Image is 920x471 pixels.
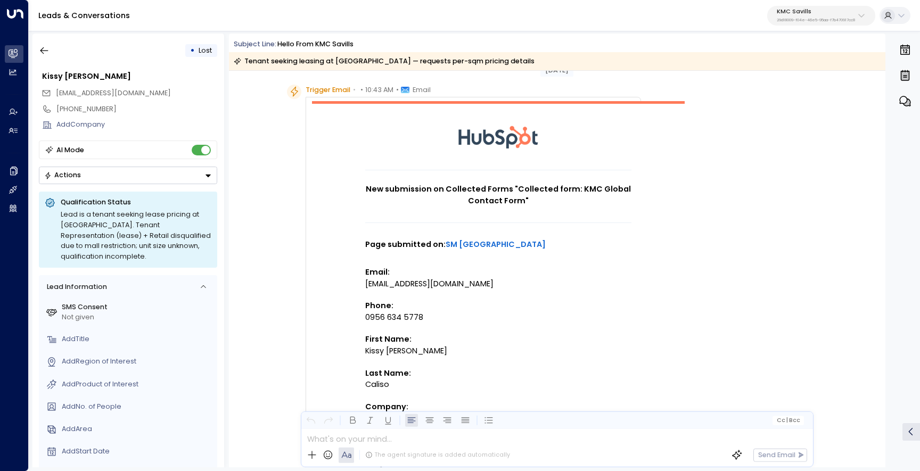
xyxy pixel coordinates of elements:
[365,451,510,459] div: The agent signature is added automatically
[365,267,390,277] strong: Email:
[458,104,538,170] img: HubSpot
[365,345,631,357] div: Kissy [PERSON_NAME]
[540,64,573,77] div: [DATE]
[365,300,393,311] strong: Phone:
[199,46,212,55] span: Lost
[360,85,363,95] span: •
[365,379,631,391] div: Caliso
[38,10,130,21] a: Leads & Conversations
[322,414,335,427] button: Redo
[62,334,213,344] div: AddTitle
[62,447,213,457] div: AddStart Date
[776,417,800,424] span: Cc Bcc
[365,278,631,290] div: [EMAIL_ADDRESS][DOMAIN_NAME]
[43,282,106,292] div: Lead Information
[413,85,431,95] span: Email
[56,120,217,130] div: AddCompany
[62,379,213,390] div: AddProduct of Interest
[44,171,81,179] div: Actions
[42,71,217,82] div: Kissy [PERSON_NAME]
[306,85,350,95] span: Trigger Email
[234,39,276,48] span: Subject Line:
[61,209,211,262] div: Lead is a tenant seeking lease pricing at [GEOGRAPHIC_DATA]. Tenant Representation (lease) + Reta...
[365,368,411,378] strong: Last Name:
[773,416,804,425] button: Cc|Bcc
[446,239,546,251] a: SM [GEOGRAPHIC_DATA]
[786,417,788,424] span: |
[396,85,399,95] span: •
[777,18,855,22] p: 29d18009-f04e-46e5-95aa-f7b470917cc8
[365,85,393,95] span: 10:43 AM
[365,401,408,412] strong: Company:
[61,197,211,207] p: Qualification Status
[304,414,317,427] button: Undo
[62,312,213,323] div: Not given
[56,88,171,97] span: [EMAIL_ADDRESS][DOMAIN_NAME]
[365,239,546,250] strong: Page submitted on:
[767,6,875,26] button: KMC Savills29d18009-f04e-46e5-95aa-f7b470917cc8
[277,39,354,49] div: Hello from KMC Savills
[365,184,631,206] h1: New submission on Collected Forms "Collected form: KMC Global Contact Form"
[39,167,217,184] button: Actions
[62,402,213,412] div: AddNo. of People
[62,357,213,367] div: AddRegion of Interest
[56,145,84,155] div: AI Mode
[56,88,171,98] span: kissy.j0517@gmail.com
[234,56,535,67] div: Tenant seeking leasing at [GEOGRAPHIC_DATA] — requests per-sqm pricing details
[353,85,356,95] span: •
[56,104,217,114] div: [PHONE_NUMBER]
[365,312,631,324] div: 0956 634 5778
[190,42,195,59] div: •
[365,334,412,344] strong: First Name:
[62,302,213,312] label: SMS Consent
[39,167,217,184] div: Button group with a nested menu
[62,424,213,434] div: AddArea
[777,9,855,15] p: KMC Savills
